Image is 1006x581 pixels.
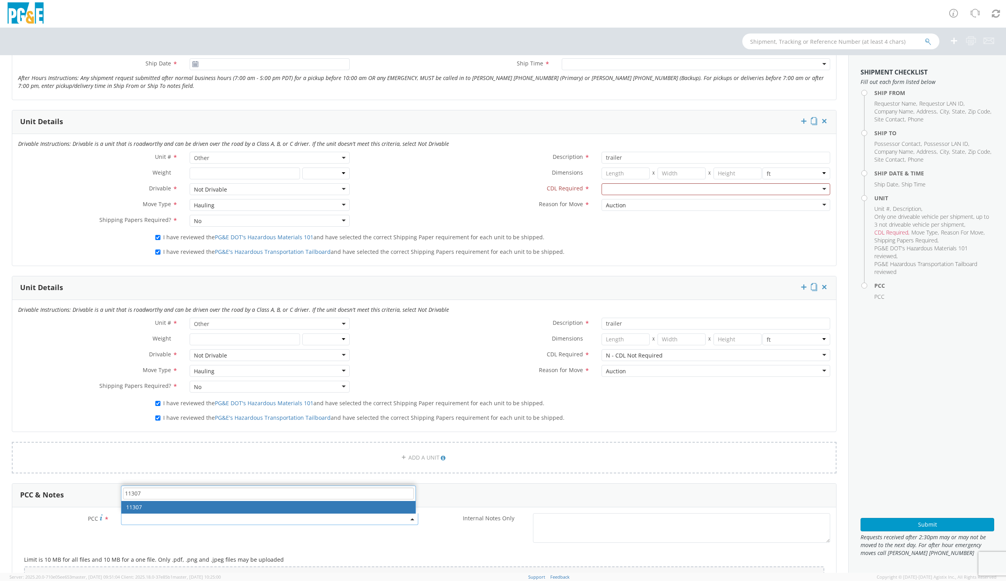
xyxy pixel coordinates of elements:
[163,233,544,241] span: I have reviewed the and have selected the correct Shipping Paper requirement for each unit to be ...
[18,306,449,313] i: Drivable Instructions: Drivable is a unit that is roadworthy and can be driven over the road by a...
[72,574,120,580] span: master, [DATE] 09:51:04
[99,216,171,223] span: Shipping Papers Required?
[940,148,949,155] span: City
[874,244,968,260] span: PG&E DOT's Hazardous Materials 101 reviewed
[18,140,449,147] i: Drivable Instructions: Drivable is a unit that is roadworthy and can be driven over the road by a...
[18,74,824,89] i: After Hours Instructions: Any shipment request submitted after normal business hours (7:00 am - 5...
[714,333,762,345] input: Height
[20,118,63,126] h3: Unit Details
[874,229,909,236] li: ,
[919,100,965,108] li: ,
[24,557,824,562] h5: Limit is 10 MB for all files and 10 MB for a one file. Only .pdf, .png and .jpeg files may be upl...
[155,153,171,160] span: Unit #
[602,333,650,345] input: Length
[606,201,626,209] div: Auction
[606,367,626,375] div: Auction
[650,333,658,345] span: X
[88,515,98,522] span: PCC
[874,90,994,96] h4: Ship From
[143,366,171,374] span: Move Type
[874,195,994,201] h4: Unit
[874,148,913,155] span: Company Name
[874,148,915,156] li: ,
[917,148,938,156] li: ,
[173,574,221,580] span: master, [DATE] 10:25:00
[874,205,891,213] li: ,
[194,383,201,391] div: No
[706,168,714,179] span: X
[874,140,921,147] span: Possessor Contact
[143,200,171,208] span: Move Type
[547,184,583,192] span: CDL Required
[155,415,160,421] input: I have reviewed thePG&E's Hazardous Transportation Tailboardand have selected the correct Shippin...
[20,284,63,292] h3: Unit Details
[908,156,924,163] span: Phone
[6,2,45,26] img: pge-logo-06675f144f4cfa6a6814.png
[861,533,994,557] span: Requests received after 2:30pm may or may not be moved to the next day. For after hour emergency ...
[874,100,916,107] span: Requestor Name
[553,153,583,160] span: Description
[517,60,543,67] span: Ship Time
[874,244,992,260] li: ,
[952,108,966,115] li: ,
[877,574,997,580] span: Copyright © [DATE]-[DATE] Agistix Inc., All Rights Reserved
[155,401,160,406] input: I have reviewed thePG&E DOT's Hazardous Materials 101and have selected the correct Shipping Paper...
[917,108,938,115] li: ,
[874,108,915,115] li: ,
[908,115,924,123] span: Phone
[874,181,898,188] span: Ship Date
[919,100,963,107] span: Requestor LAN ID
[149,350,171,358] span: Drivable
[874,213,989,228] span: Only one driveable vehicle per shipment, up to 3 not driveable vehicle per shipment
[861,518,994,531] button: Submit
[874,260,977,276] span: PG&E Hazardous Transportation Tailboard reviewed
[924,140,969,148] li: ,
[215,399,313,407] a: PG&E DOT's Hazardous Materials 101
[874,156,906,164] li: ,
[194,367,214,375] div: Hauling
[552,169,583,176] span: Dimensions
[968,108,991,115] li: ,
[941,229,985,236] li: ,
[163,414,564,421] span: I have reviewed the and have selected the correct Shipping Papers requirement for each unit to be...
[874,115,906,123] li: ,
[874,130,994,136] h4: Ship To
[547,350,583,358] span: CDL Required
[968,148,991,156] li: ,
[194,154,345,162] span: Other
[149,184,171,192] span: Drivable
[940,108,950,115] li: ,
[12,442,836,473] a: ADD A UNIT
[539,366,583,374] span: Reason for Move
[550,574,570,580] a: Feedback
[163,248,564,255] span: I have reviewed the and have selected the correct Shipping Papers requirement for each unit to be...
[155,235,160,240] input: I have reviewed thePG&E DOT's Hazardous Materials 101and have selected the correct Shipping Paper...
[714,168,762,179] input: Height
[893,205,921,212] span: Description
[874,293,885,300] span: PCC
[194,320,345,328] span: Other
[20,491,64,499] h3: PCC & Notes
[968,148,990,155] span: Zip Code
[153,169,171,176] span: Weight
[602,168,650,179] input: Length
[874,156,905,163] span: Site Contact
[463,514,514,522] span: Internal Notes Only
[99,382,171,389] span: Shipping Papers Required?
[215,248,331,255] a: PG&E's Hazardous Transportation Tailboard
[874,115,905,123] span: Site Contact
[742,34,939,49] input: Shipment, Tracking or Reference Number (at least 4 chars)
[121,574,221,580] span: Client: 2025.18.0-37e85b1
[874,205,890,212] span: Unit #
[874,236,937,244] span: Shipping Papers Required
[194,186,227,194] div: Not Drivable
[952,148,966,156] li: ,
[893,205,922,213] li: ,
[940,108,949,115] span: City
[194,201,214,209] div: Hauling
[952,148,965,155] span: State
[917,108,937,115] span: Address
[874,213,992,229] li: ,
[658,333,706,345] input: Width
[874,170,994,176] h4: Ship Date & Time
